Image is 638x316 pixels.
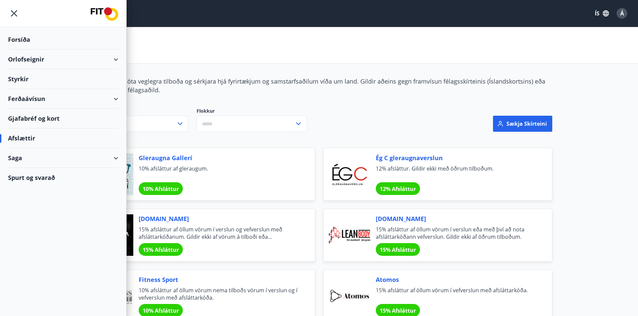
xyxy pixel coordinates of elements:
span: Félagsmenn njóta veglegra tilboða og sérkjara hjá fyrirtækjum og samstarfsaðilum víða um land. Gi... [86,77,545,94]
button: menu [8,7,20,19]
div: Ferðaávísun [8,89,118,109]
span: 10% afsláttur af gleraugum. [139,165,299,180]
div: Styrkir [8,69,118,89]
div: Spurt og svarað [8,168,118,187]
span: Fitness Sport [139,275,299,284]
span: 15% afsláttur af öllum vörum í vefverslun með afsláttarkóða. [376,287,536,301]
span: 12% Afsláttur [380,185,416,193]
span: 10% Afsláttur [143,185,179,193]
span: 12% afsláttur. Gildir ekki með öðrum tilboðum. [376,165,536,180]
span: [DOMAIN_NAME] [376,214,536,223]
span: 10% Afsláttur [143,307,179,314]
button: Sækja skírteini [493,116,552,132]
span: Á [620,10,624,17]
div: Forsíða [8,30,118,49]
button: Á [614,5,630,21]
span: 15% afsláttur af öllum vörum í verslun eða með því að nota afsláttarkóðann vefverslun. Gildir ekk... [376,226,536,240]
span: Atomos [376,275,536,284]
div: Saga [8,148,118,168]
span: 15% Afsláttur [380,307,416,314]
span: Gleraugna Gallerí [139,153,299,162]
button: Allt [86,116,189,132]
span: 15% Afsláttur [143,246,179,253]
span: 15% afsláttur af öllum vörum í verslun og vefverslun með afsláttarkóðanum. Gildir ekki af vörum á... [139,226,299,240]
label: Flokkur [197,108,307,114]
span: 10% afsláttur af öllum vörum nema tilboðs vörum í verslun og í vefverslun með afsláttarkóða. [139,287,299,301]
span: Ég C gleraugnaverslun [376,153,536,162]
div: Gjafabréf og kort [8,109,118,128]
span: 15% Afsláttur [380,246,416,253]
button: ÍS [591,7,613,19]
span: [DOMAIN_NAME] [139,214,299,223]
img: union_logo [91,7,118,21]
span: Svæði [86,108,189,116]
div: Afslættir [8,128,118,148]
div: Orlofseignir [8,49,118,69]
